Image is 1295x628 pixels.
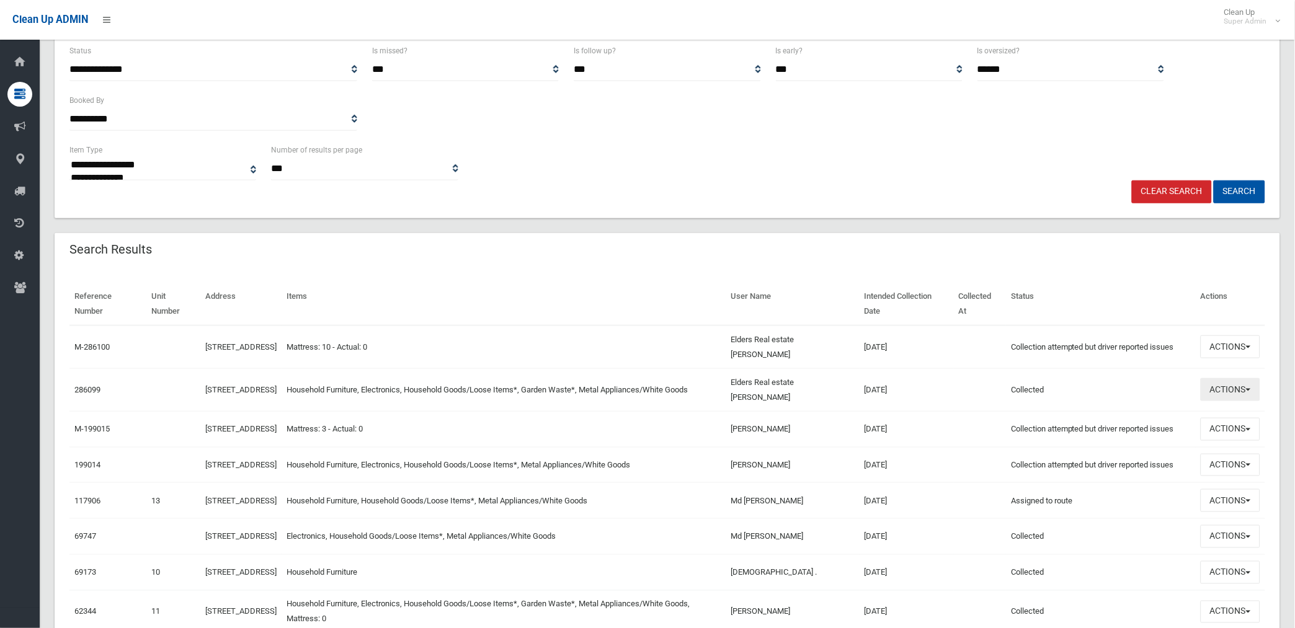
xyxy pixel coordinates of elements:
button: Actions [1201,378,1260,401]
a: 199014 [74,460,100,469]
span: Clean Up [1218,7,1279,26]
a: [STREET_ADDRESS] [205,496,277,505]
th: Actions [1196,283,1265,325]
label: Is follow up? [574,44,616,58]
button: Actions [1201,418,1260,441]
label: Status [69,44,91,58]
td: Collected [1006,555,1196,591]
td: [DATE] [860,483,954,519]
th: Items [282,283,726,325]
td: Collection attempted but driver reported issues [1006,447,1196,483]
td: Elders Real estate [PERSON_NAME] [726,325,860,369]
a: 62344 [74,607,96,616]
a: 69173 [74,568,96,577]
label: Booked By [69,94,104,107]
a: Clear Search [1132,180,1212,203]
td: Collected [1006,519,1196,555]
th: Reference Number [69,283,146,325]
td: [PERSON_NAME] [726,411,860,447]
small: Super Admin [1224,17,1267,26]
a: [STREET_ADDRESS] [205,460,277,469]
button: Actions [1201,335,1260,358]
td: Mattress: 3 - Actual: 0 [282,411,726,447]
th: Intended Collection Date [860,283,954,325]
a: [STREET_ADDRESS] [205,532,277,541]
td: Household Furniture, Electronics, Household Goods/Loose Items*, Garden Waste*, Metal Appliances/W... [282,368,726,411]
button: Actions [1201,489,1260,512]
td: Household Furniture, Electronics, Household Goods/Loose Items*, Metal Appliances/White Goods [282,447,726,483]
a: M-286100 [74,342,110,352]
a: [STREET_ADDRESS] [205,607,277,616]
th: Status [1006,283,1196,325]
td: 13 [146,483,200,519]
td: Assigned to route [1006,483,1196,519]
td: [DEMOGRAPHIC_DATA] . [726,555,860,591]
td: Md [PERSON_NAME] [726,483,860,519]
td: [DATE] [860,519,954,555]
td: [PERSON_NAME] [726,447,860,483]
td: [DATE] [860,447,954,483]
td: Collected [1006,368,1196,411]
td: Electronics, Household Goods/Loose Items*, Metal Appliances/White Goods [282,519,726,555]
a: 117906 [74,496,100,505]
label: Is missed? [372,44,407,58]
a: 286099 [74,385,100,394]
th: Collected At [954,283,1007,325]
td: Household Furniture [282,555,726,591]
a: M-199015 [74,424,110,433]
td: [DATE] [860,368,954,411]
td: Collection attempted but driver reported issues [1006,411,1196,447]
header: Search Results [55,237,167,262]
button: Actions [1201,561,1260,584]
th: Unit Number [146,283,200,325]
td: [DATE] [860,411,954,447]
td: Elders Real estate [PERSON_NAME] [726,368,860,411]
th: Address [200,283,282,325]
th: User Name [726,283,860,325]
label: Is oversized? [977,44,1020,58]
label: Item Type [69,143,102,157]
button: Actions [1201,601,1260,624]
td: Md [PERSON_NAME] [726,519,860,555]
span: Clean Up ADMIN [12,14,88,25]
label: Is early? [776,44,803,58]
button: Actions [1201,454,1260,477]
td: 10 [146,555,200,591]
button: Actions [1201,525,1260,548]
td: Mattress: 10 - Actual: 0 [282,325,726,369]
a: 69747 [74,532,96,541]
button: Search [1214,180,1265,203]
td: Collection attempted but driver reported issues [1006,325,1196,369]
a: [STREET_ADDRESS] [205,424,277,433]
td: [DATE] [860,325,954,369]
a: [STREET_ADDRESS] [205,342,277,352]
a: [STREET_ADDRESS] [205,385,277,394]
td: [DATE] [860,555,954,591]
td: Household Furniture, Household Goods/Loose Items*, Metal Appliances/White Goods [282,483,726,519]
label: Number of results per page [271,143,362,157]
a: [STREET_ADDRESS] [205,568,277,577]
